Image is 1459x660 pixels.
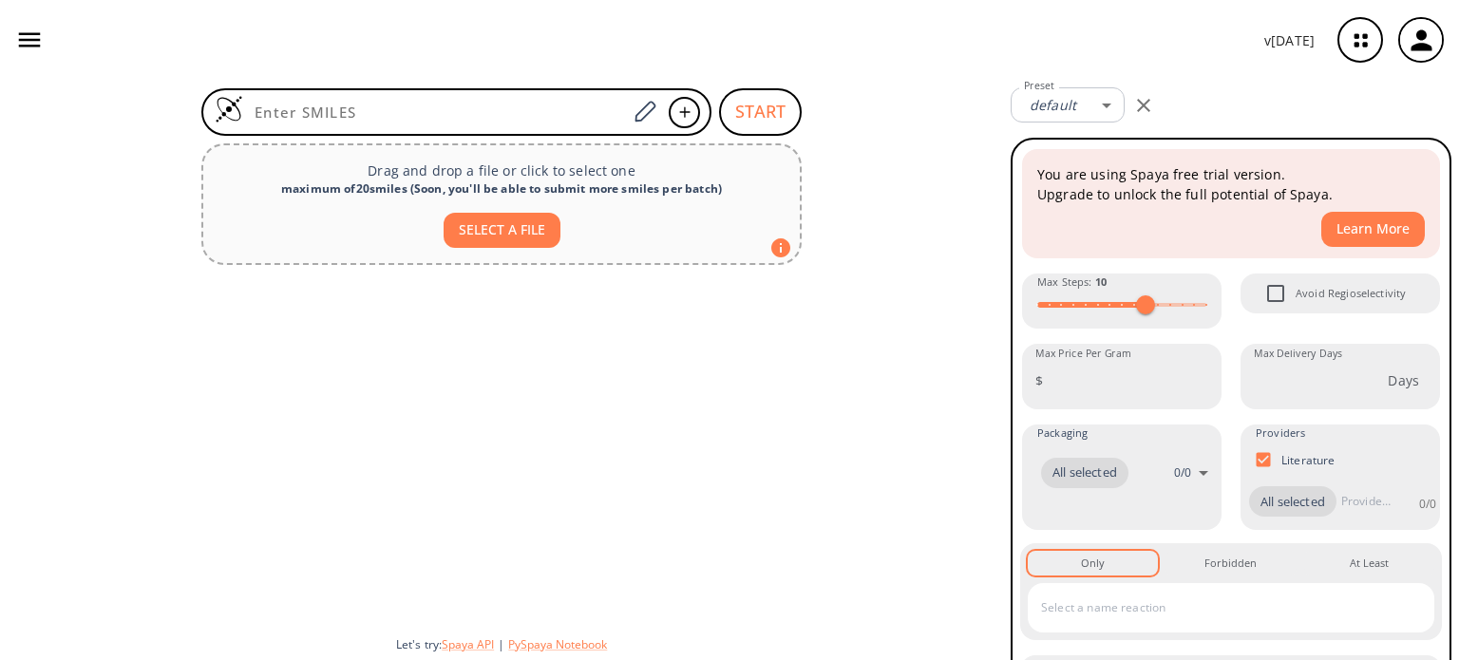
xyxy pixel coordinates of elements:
input: Select a name reaction [1036,593,1397,623]
p: Drag and drop a file or click to select one [218,160,785,180]
label: Max Delivery Days [1254,347,1342,361]
span: Avoid Regioselectivity [1256,273,1296,313]
button: PySpaya Notebook [508,636,607,652]
button: Forbidden [1165,551,1296,575]
p: You are using Spaya free trial version. Upgrade to unlock the full potential of Spaya. [1037,164,1425,204]
label: Preset [1024,79,1054,93]
span: Packaging [1037,424,1088,442]
button: START [719,88,802,136]
span: All selected [1041,463,1128,482]
span: | [494,636,508,652]
p: 0 / 0 [1419,496,1436,512]
p: 0 / 0 [1174,464,1191,481]
button: Spaya API [442,636,494,652]
div: Let's try: [396,636,995,652]
label: Max Price Per Gram [1035,347,1131,361]
div: Forbidden [1204,555,1257,572]
button: At Least [1304,551,1434,575]
span: All selected [1249,493,1336,512]
div: At Least [1350,555,1389,572]
p: v [DATE] [1264,30,1315,50]
span: Avoid Regioselectivity [1296,285,1406,302]
span: Providers [1256,424,1305,442]
input: Provider name [1336,486,1395,517]
em: default [1030,96,1076,114]
span: Max Steps : [1037,273,1107,291]
div: maximum of 20 smiles ( Soon, you'll be able to submit more smiles per batch ) [218,180,785,198]
p: $ [1035,370,1043,390]
img: Logo Spaya [215,95,243,123]
p: Days [1388,370,1419,390]
div: Only [1081,555,1105,572]
strong: 10 [1095,274,1107,289]
input: Enter SMILES [243,103,627,122]
p: Literature [1281,452,1336,468]
button: Learn More [1321,212,1425,247]
button: Only [1028,551,1158,575]
button: SELECT A FILE [444,213,560,248]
